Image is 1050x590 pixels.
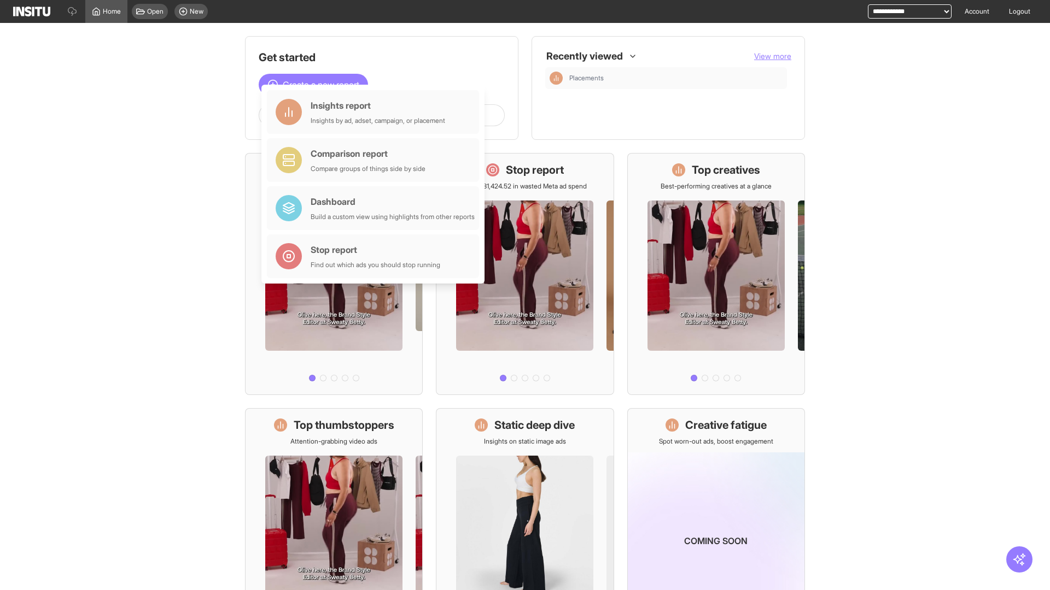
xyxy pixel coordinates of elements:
[754,51,791,62] button: View more
[147,7,164,16] span: Open
[436,153,614,395] a: Stop reportSave £31,424.52 in wasted Meta ad spend
[283,78,359,91] span: Create a new report
[259,74,368,96] button: Create a new report
[550,72,563,85] div: Insights
[661,182,772,191] p: Best-performing creatives at a glance
[13,7,50,16] img: Logo
[463,182,587,191] p: Save £31,424.52 in wasted Meta ad spend
[569,74,783,82] span: Placements
[311,243,440,256] div: Stop report
[494,417,575,433] h1: Static deep dive
[245,153,423,395] a: What's live nowSee all active ads instantly
[290,437,377,446] p: Attention-grabbing video ads
[692,162,760,178] h1: Top creatives
[311,213,475,221] div: Build a custom view using highlights from other reports
[311,164,425,173] div: Compare groups of things side by side
[484,437,566,446] p: Insights on static image ads
[569,74,604,82] span: Placements
[311,99,445,112] div: Insights report
[311,116,445,125] div: Insights by ad, adset, campaign, or placement
[294,417,394,433] h1: Top thumbstoppers
[311,195,475,208] div: Dashboard
[506,162,564,178] h1: Stop report
[311,261,440,269] div: Find out which ads you should stop running
[259,50,505,65] h1: Get started
[190,7,203,16] span: New
[754,51,791,61] span: View more
[627,153,805,395] a: Top creativesBest-performing creatives at a glance
[103,7,121,16] span: Home
[311,147,425,160] div: Comparison report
